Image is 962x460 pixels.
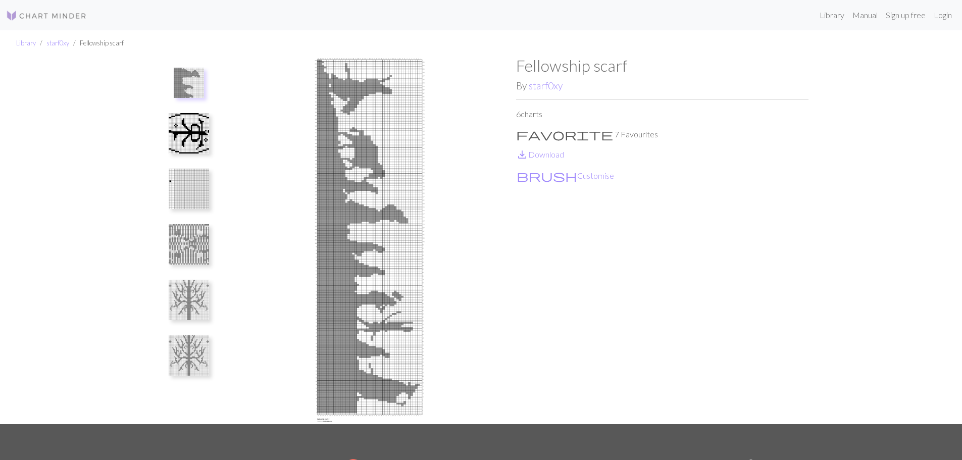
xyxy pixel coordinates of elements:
[174,68,204,98] img: Fellowship scarf
[169,113,209,154] img: JRRT.png
[169,169,209,209] img: small_9_quenya.jpg
[848,5,882,25] a: Manual
[516,147,528,162] span: save_alt
[529,80,563,91] a: starf0xy
[882,5,930,25] a: Sign up free
[516,128,808,140] p: 7 Favourites
[169,224,209,265] img: Reverse JRRT.png
[516,127,613,141] span: favorite
[516,128,613,140] i: Favourite
[516,80,808,91] h2: By
[46,39,69,47] a: starf0xy
[516,148,528,161] i: Download
[516,169,615,182] button: CustomiseCustomise
[6,10,87,22] img: Logo
[169,280,209,320] img: gondor_tree
[169,335,209,376] img: Gondor_tree_45wide
[930,5,956,25] a: Login
[816,5,848,25] a: Library
[224,56,516,424] img: Fellowship scarf
[516,56,808,75] h1: Fellowship scarf
[517,169,577,183] span: brush
[69,38,124,48] li: Fellowship scarf
[516,149,564,159] a: DownloadDownload
[516,108,808,120] p: 6 charts
[16,39,36,47] a: Library
[517,170,577,182] i: Customise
